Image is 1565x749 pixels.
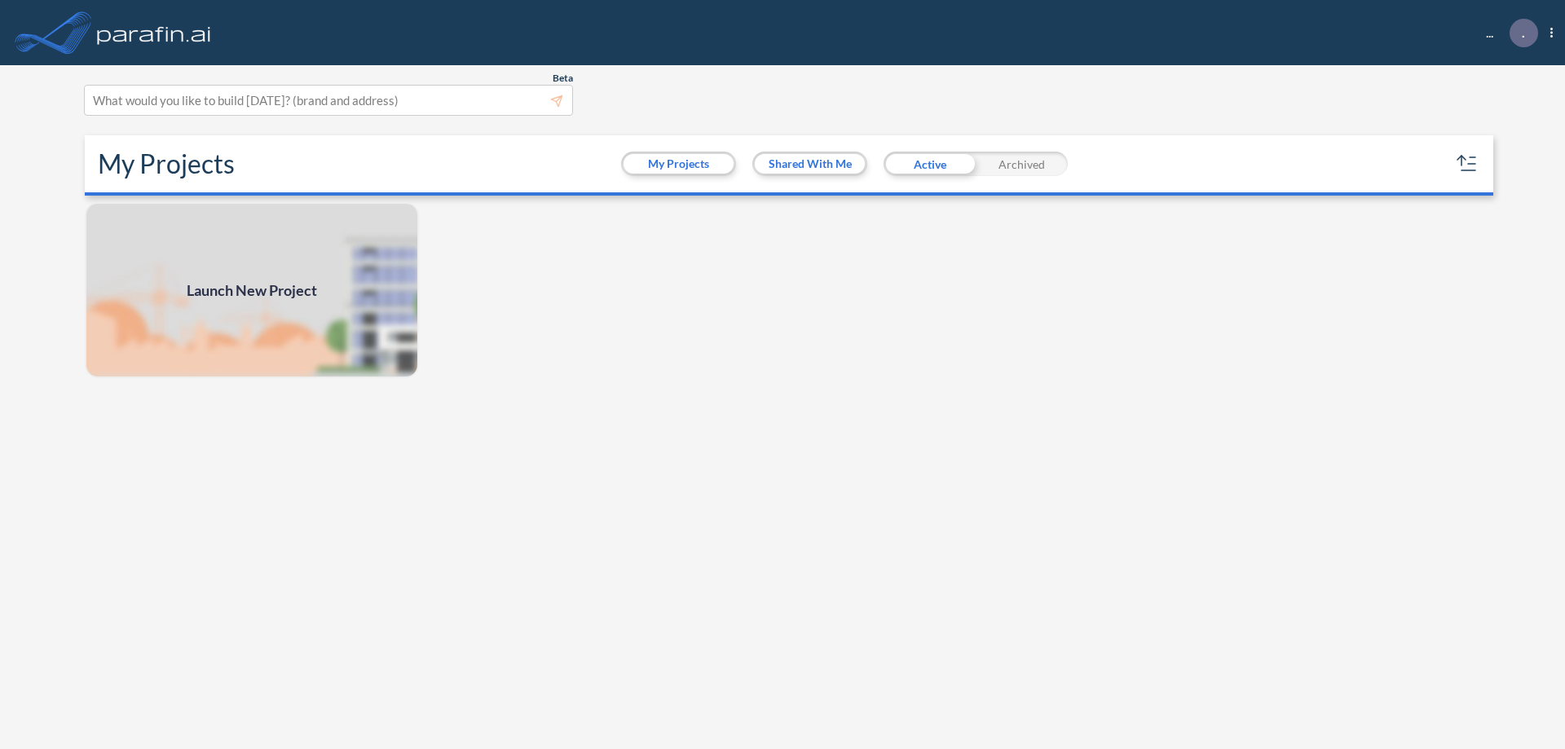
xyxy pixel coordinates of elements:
[1461,19,1553,47] div: ...
[976,152,1068,176] div: Archived
[553,72,573,85] span: Beta
[624,154,734,174] button: My Projects
[98,148,235,179] h2: My Projects
[884,152,976,176] div: Active
[755,154,865,174] button: Shared With Me
[85,202,419,378] img: add
[94,16,214,49] img: logo
[85,202,419,378] a: Launch New Project
[187,280,317,302] span: Launch New Project
[1522,25,1525,40] p: .
[1454,151,1480,177] button: sort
